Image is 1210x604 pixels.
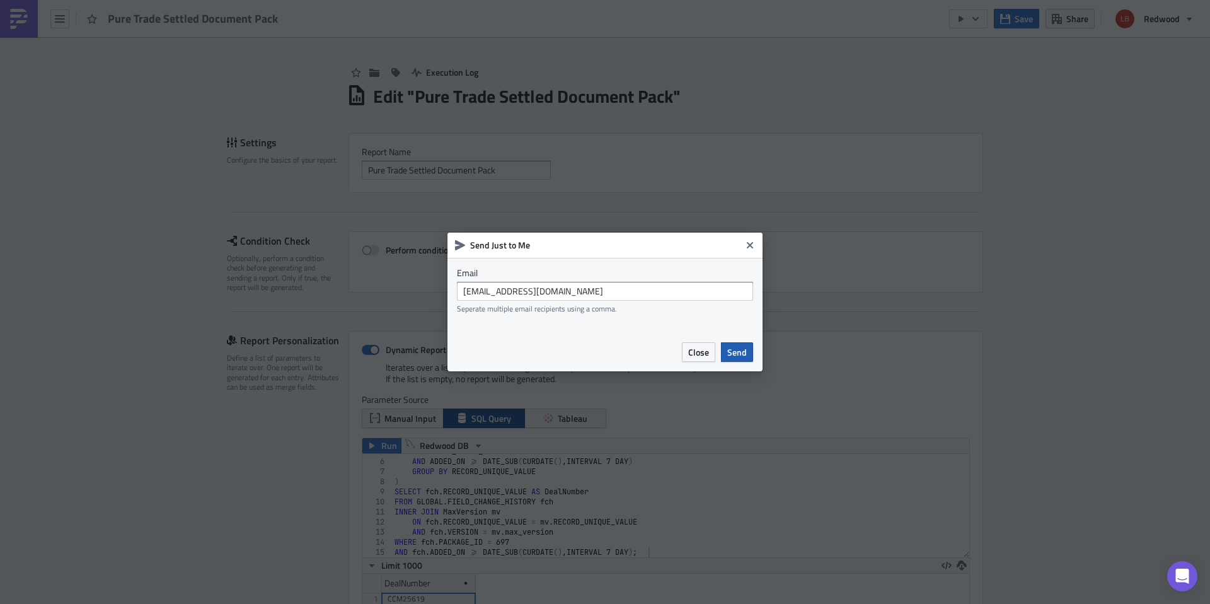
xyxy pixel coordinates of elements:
[1167,561,1197,591] div: Open Intercom Messenger
[688,346,709,359] span: Close
[457,304,753,313] div: Seperate multiple email recipients using a comma.
[457,267,753,279] label: Email
[682,342,715,362] button: Close
[727,346,747,359] span: Send
[5,5,602,15] body: Rich Text Area. Press ALT-0 for help.
[740,236,759,255] button: Close
[470,240,741,251] h6: Send Just to Me
[5,5,602,15] p: Pure Trade Settled Document Pack
[721,342,753,362] button: Send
